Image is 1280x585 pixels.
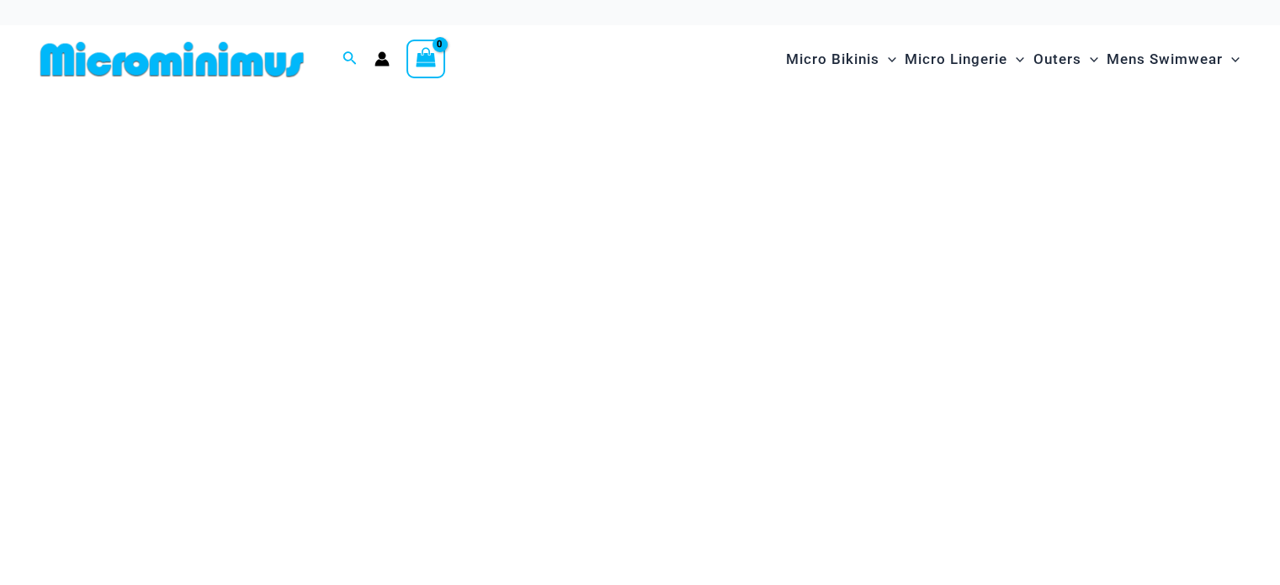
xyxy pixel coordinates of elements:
[374,51,390,66] a: Account icon link
[900,34,1028,85] a: Micro LingerieMenu ToggleMenu Toggle
[782,34,900,85] a: Micro BikinisMenu ToggleMenu Toggle
[1081,38,1098,81] span: Menu Toggle
[1007,38,1024,81] span: Menu Toggle
[879,38,896,81] span: Menu Toggle
[779,31,1246,88] nav: Site Navigation
[786,38,879,81] span: Micro Bikinis
[406,40,445,78] a: View Shopping Cart, empty
[1107,38,1223,81] span: Mens Swimwear
[34,40,311,78] img: MM SHOP LOGO FLAT
[1102,34,1244,85] a: Mens SwimwearMenu ToggleMenu Toggle
[1029,34,1102,85] a: OutersMenu ToggleMenu Toggle
[1033,38,1081,81] span: Outers
[1223,38,1240,81] span: Menu Toggle
[343,49,358,70] a: Search icon link
[905,38,1007,81] span: Micro Lingerie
